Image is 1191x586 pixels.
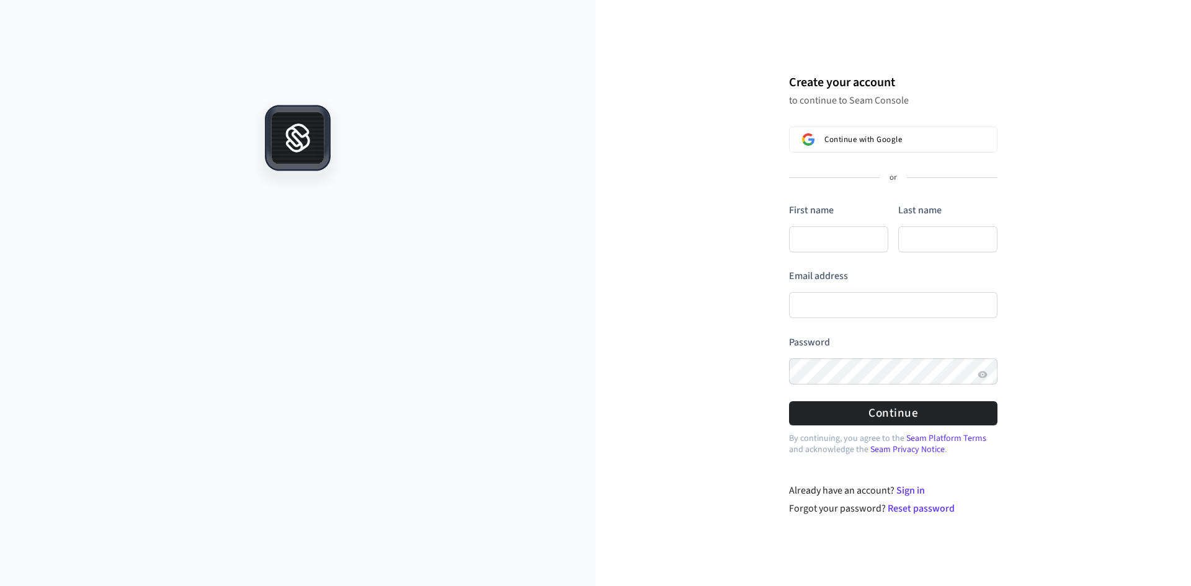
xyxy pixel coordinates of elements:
[824,135,902,144] span: Continue with Google
[888,502,955,515] a: Reset password
[789,203,834,217] label: First name
[789,127,997,153] button: Sign in with GoogleContinue with Google
[789,269,848,283] label: Email address
[789,335,830,349] label: Password
[789,433,997,455] p: By continuing, you agree to the and acknowledge the .
[789,483,998,498] div: Already have an account?
[898,203,942,217] label: Last name
[975,367,990,382] button: Show password
[802,133,814,146] img: Sign in with Google
[890,172,897,184] p: or
[789,401,997,425] button: Continue
[789,94,997,107] p: to continue to Seam Console
[870,443,945,456] a: Seam Privacy Notice
[789,73,997,92] h1: Create your account
[906,432,986,445] a: Seam Platform Terms
[896,484,925,497] a: Sign in
[789,501,998,516] div: Forgot your password?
